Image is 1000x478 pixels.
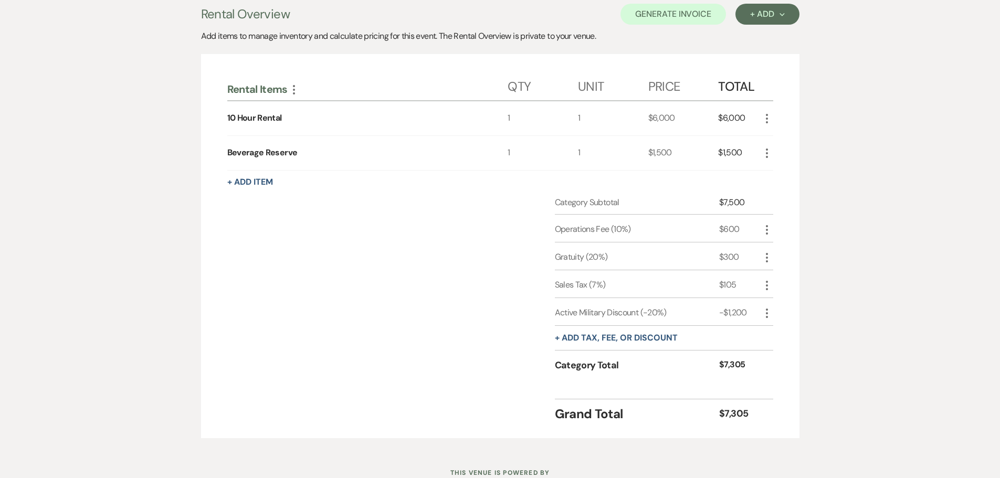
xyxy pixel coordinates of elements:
div: $1,500 [718,136,760,170]
button: + Add Item [227,178,273,186]
div: Operations Fee (10%) [555,223,720,236]
div: $6,000 [648,101,719,135]
button: Generate Invoice [620,4,726,25]
div: $1,500 [648,136,719,170]
div: $600 [719,223,760,236]
div: 1 [578,101,648,135]
div: $7,500 [719,196,760,209]
button: + Add tax, fee, or discount [555,334,678,342]
h3: Rental Overview [201,5,290,24]
div: Gratuity (20%) [555,251,720,263]
div: Qty [508,69,578,100]
div: $7,305 [719,358,760,373]
button: + Add [735,4,799,25]
div: Rental Items [227,82,508,96]
div: Category Total [555,358,720,373]
div: $6,000 [718,101,760,135]
div: Total [718,69,760,100]
div: 10 Hour Rental [227,112,282,124]
div: Price [648,69,719,100]
div: -$1,200 [719,306,760,319]
div: Beverage Reserve [227,146,298,159]
div: Unit [578,69,648,100]
div: Grand Total [555,405,720,423]
div: + Add [750,10,784,18]
div: Add items to manage inventory and calculate pricing for this event. The Rental Overview is privat... [201,30,799,43]
div: Sales Tax (7%) [555,279,720,291]
div: $300 [719,251,760,263]
div: $7,305 [719,407,760,421]
div: Active Military Discount (-20%) [555,306,720,319]
div: 1 [508,136,578,170]
div: Category Subtotal [555,196,720,209]
div: $105 [719,279,760,291]
div: 1 [508,101,578,135]
div: 1 [578,136,648,170]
